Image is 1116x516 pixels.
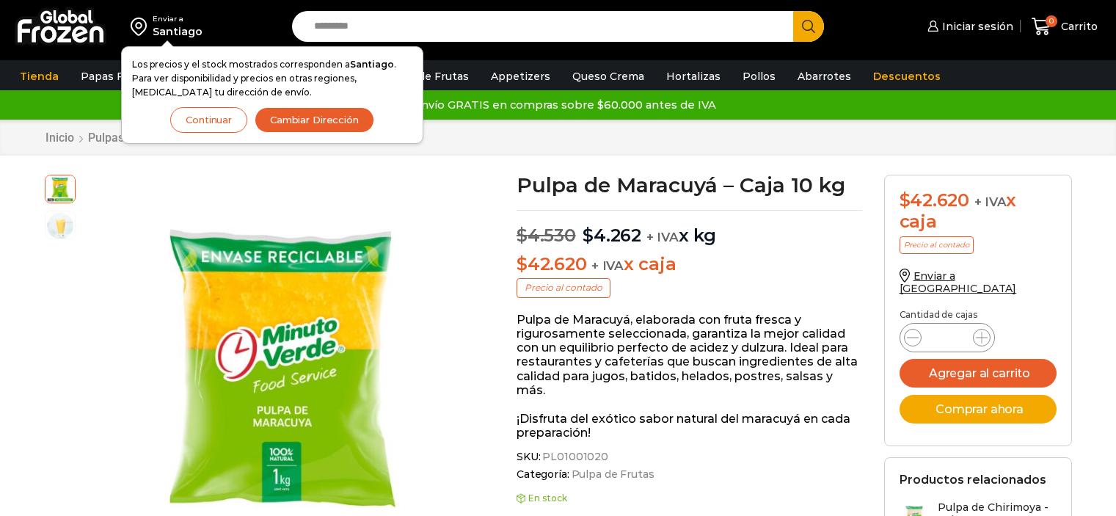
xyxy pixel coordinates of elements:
a: Tienda [12,62,66,90]
img: address-field-icon.svg [131,14,153,39]
p: ¡Disfruta del exótico sabor natural del maracuyá en cada preparación! [517,412,862,440]
p: Los precios y el stock mostrados corresponden a . Para ver disponibilidad y precios en otras regi... [132,57,412,100]
span: pulpa-maracuya [45,173,75,203]
button: Cambiar Dirección [255,107,374,133]
h2: Productos relacionados [900,473,1046,487]
h1: Pulpa de Maracuyá – Caja 10 kg [517,175,862,195]
span: $ [517,225,528,246]
div: x caja [900,190,1057,233]
span: + IVA [646,230,679,244]
a: Queso Crema [565,62,652,90]
span: 0 [1046,15,1057,27]
p: Precio al contado [900,236,974,254]
span: $ [900,189,911,211]
span: SKU: [517,451,862,463]
button: Comprar ahora [900,395,1057,424]
p: Cantidad de cajas [900,310,1057,320]
span: jugo-mango [45,211,75,241]
bdi: 42.620 [517,253,586,275]
p: En stock [517,493,862,504]
button: Agregar al carrito [900,359,1057,388]
p: Precio al contado [517,278,610,297]
p: x kg [517,210,862,247]
span: PL01001020 [540,451,608,463]
bdi: 42.620 [900,189,969,211]
span: + IVA [974,195,1007,209]
a: Pulpa de Frutas [377,62,476,90]
a: 0 Carrito [1028,10,1101,44]
button: Search button [793,11,824,42]
a: Enviar a [GEOGRAPHIC_DATA] [900,269,1017,295]
span: Categoría: [517,468,862,481]
a: Appetizers [484,62,558,90]
span: Iniciar sesión [938,19,1013,34]
div: Santiago [153,24,203,39]
a: Papas Fritas [73,62,155,90]
span: $ [583,225,594,246]
nav: Breadcrumb [45,131,267,145]
a: Descuentos [866,62,948,90]
span: Carrito [1057,19,1098,34]
input: Product quantity [933,327,961,348]
a: Pulpas y Frutas [87,131,170,145]
a: Iniciar sesión [924,12,1013,41]
bdi: 4.530 [517,225,576,246]
span: $ [517,253,528,275]
a: Pulpa de Frutas [569,468,654,481]
strong: Santiago [350,59,394,70]
a: Inicio [45,131,75,145]
a: Pollos [735,62,783,90]
a: Abarrotes [790,62,858,90]
button: Continuar [170,107,247,133]
bdi: 4.262 [583,225,641,246]
a: Hortalizas [659,62,728,90]
div: Enviar a [153,14,203,24]
span: + IVA [591,258,624,273]
p: x caja [517,254,862,275]
p: Pulpa de Maracuyá, elaborada con fruta fresca y rigurosamente seleccionada, garantiza la mejor ca... [517,313,862,397]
